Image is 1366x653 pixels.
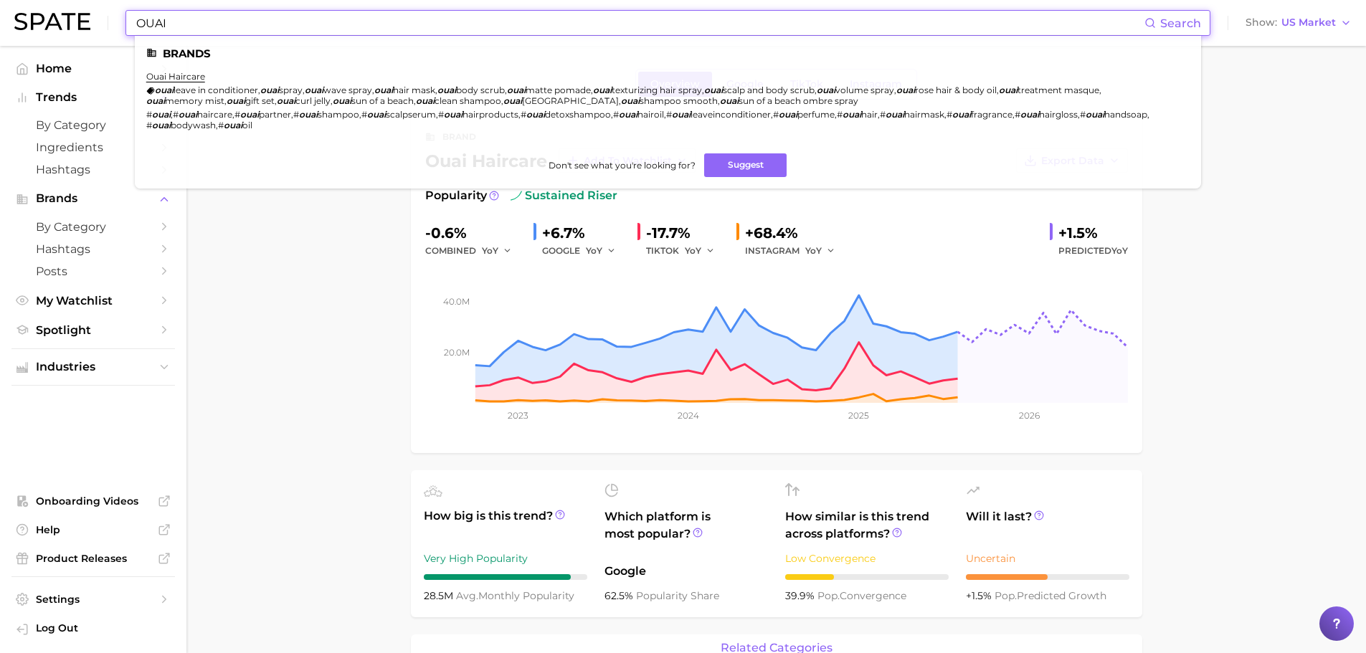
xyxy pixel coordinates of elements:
[333,95,351,106] em: ouai
[146,85,1172,106] div: , , , , , , , , , , , , , , , , , ,
[785,574,949,580] div: 3 / 10
[817,589,840,602] abbr: popularity index
[218,120,224,130] span: #
[424,507,587,543] span: How big is this trend?
[1281,19,1336,27] span: US Market
[227,95,245,106] em: ouai
[171,120,216,130] span: bodywash
[456,589,574,602] span: monthly popularity
[604,563,768,580] span: Google
[174,85,258,95] span: leave in conditioner
[36,264,151,278] span: Posts
[593,85,612,95] em: ouai
[612,85,702,95] span: texturizing hair spray
[11,158,175,181] a: Hashtags
[1160,16,1201,30] span: Search
[36,593,151,606] span: Settings
[424,550,587,567] div: Very High Popularity
[197,109,232,120] span: haircare
[971,109,1012,120] span: fragrance
[36,118,151,132] span: by Category
[621,95,640,106] em: ouai
[437,85,456,95] em: ouai
[11,136,175,158] a: Ingredients
[36,552,151,565] span: Product Releases
[604,508,768,556] span: Which platform is most popular?
[646,221,725,244] div: -17.7%
[11,290,175,312] a: My Watchlist
[1058,242,1128,259] span: Predicted
[293,109,299,120] span: #
[720,95,739,106] em: ouai
[947,109,952,120] span: #
[36,192,151,205] span: Brands
[435,95,501,106] span: clean shampoo
[1018,85,1099,95] span: treatment masque
[640,95,718,106] span: shampoo smooth
[416,95,435,106] em: ouai
[636,589,719,602] span: popularity share
[11,588,175,610] a: Settings
[299,109,318,120] em: ouai
[36,140,151,154] span: Ingredients
[511,187,617,204] span: sustained riser
[797,109,835,120] span: perfume
[999,85,1018,95] em: ouai
[425,221,522,244] div: -0.6%
[11,216,175,238] a: by Category
[456,85,505,95] span: body scrub
[11,519,175,540] a: Help
[36,62,151,75] span: Home
[295,95,331,106] span: curl jelly
[503,95,522,106] em: ouai
[11,490,175,512] a: Onboarding Videos
[11,617,175,642] a: Log out. Currently logged in with e-mail kateri.lucas@axbeauty.com.
[526,109,545,120] em: ouai
[521,109,526,120] span: #
[995,589,1017,602] abbr: popularity index
[745,221,845,244] div: +68.4%
[11,548,175,569] a: Product Releases
[586,242,617,259] button: YoY
[482,244,498,257] span: YoY
[351,95,414,106] span: sun of a beach
[1086,109,1104,120] em: ouai
[11,57,175,80] a: Home
[586,244,602,257] span: YoY
[11,188,175,209] button: Brands
[678,410,699,421] tspan: 2024
[444,109,463,120] em: ouai
[456,589,478,602] abbr: average
[11,87,175,108] button: Trends
[425,242,522,259] div: combined
[482,242,513,259] button: YoY
[36,621,163,634] span: Log Out
[323,85,372,95] span: wave spray
[666,109,672,120] span: #
[904,109,944,120] span: hairmask
[542,242,626,259] div: GOOGLE
[966,550,1129,567] div: Uncertain
[463,109,518,120] span: hairproducts
[843,109,861,120] em: ouai
[11,356,175,378] button: Industries
[1020,109,1039,120] em: ouai
[36,163,151,176] span: Hashtags
[896,85,915,95] em: ouai
[1018,410,1039,421] tspan: 2026
[685,244,701,257] span: YoY
[1058,221,1128,244] div: +1.5%
[966,589,995,602] span: +1.5%
[508,410,528,421] tspan: 2023
[424,574,587,580] div: 9 / 10
[425,187,487,204] span: Popularity
[11,319,175,341] a: Spotlight
[1080,109,1086,120] span: #
[165,95,224,106] span: memory mist
[691,109,771,120] span: leaveinconditioner
[952,109,971,120] em: ouai
[861,109,878,120] span: hair
[613,109,619,120] span: #
[886,109,904,120] em: ouai
[1246,19,1277,27] span: Show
